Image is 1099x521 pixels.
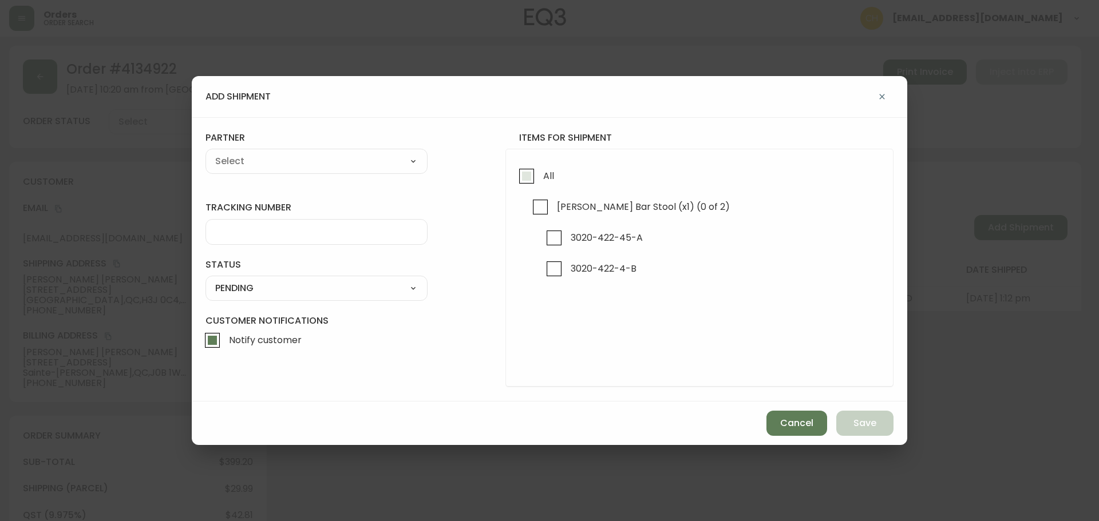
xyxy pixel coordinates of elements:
span: 3020-422-45-A [571,232,643,244]
span: 3020-422-4-B [571,263,637,275]
span: Notify customer [229,334,302,346]
h4: add shipment [205,90,271,103]
span: All [543,170,554,182]
label: partner [205,132,428,144]
span: [PERSON_NAME] Bar Stool (x1) (0 of 2) [557,201,730,213]
h4: items for shipment [505,132,894,144]
span: Cancel [780,417,813,429]
label: tracking number [205,201,428,214]
label: status [205,258,428,271]
button: Cancel [766,411,827,436]
label: Customer Notifications [205,315,428,353]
